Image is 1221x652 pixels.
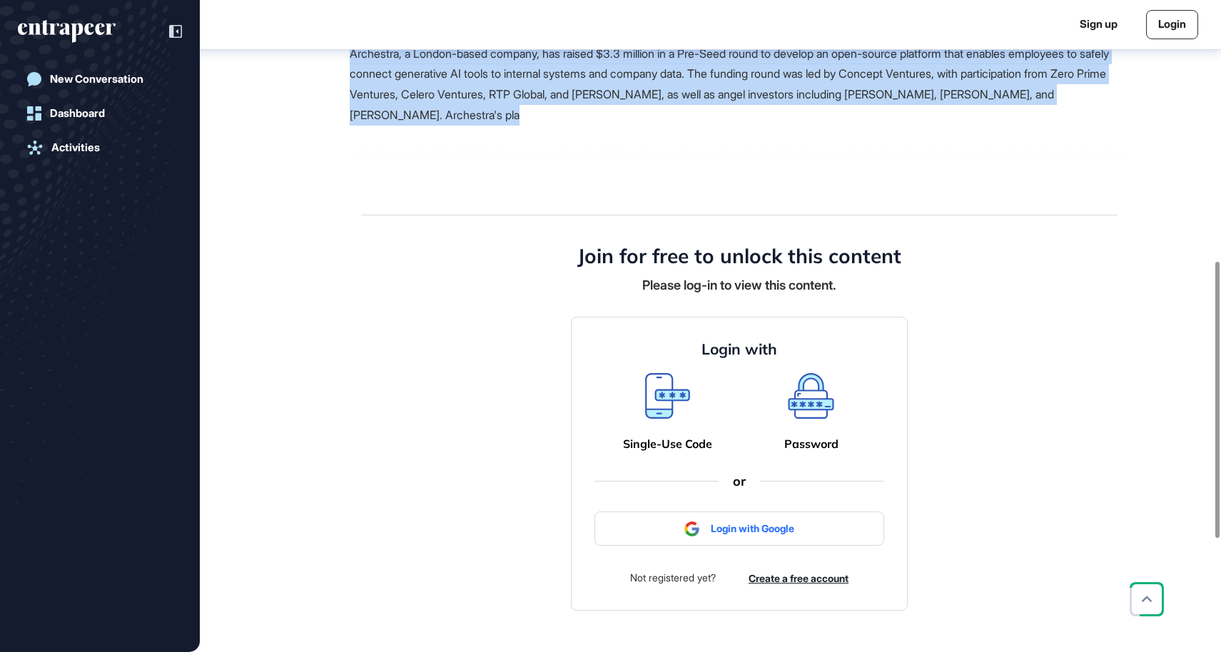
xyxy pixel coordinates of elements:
[630,569,716,586] div: Not registered yet?
[642,276,836,294] div: Please log-in to view this content.
[50,107,105,120] div: Dashboard
[1146,10,1198,39] a: Login
[701,340,777,358] h4: Login with
[749,571,848,586] a: Create a free account
[18,20,116,43] div: entrapeer-logo
[623,437,712,451] a: Single-Use Code
[350,46,1109,122] span: Archestra, a London-based company, has raised $3.3 million in a Pre-Seed round to develop an open...
[577,244,901,268] h4: Join for free to unlock this content
[719,474,760,489] div: or
[51,141,100,154] div: Activities
[1080,16,1118,33] a: Sign up
[50,73,143,86] div: New Conversation
[784,437,839,451] a: Password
